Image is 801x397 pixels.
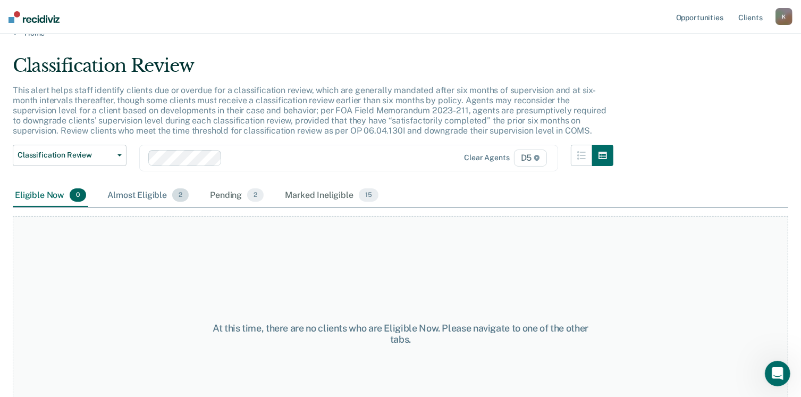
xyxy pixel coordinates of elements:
div: At this time, there are no clients who are Eligible Now. Please navigate to one of the other tabs. [207,322,594,345]
img: Recidiviz [9,11,60,23]
span: 15 [359,188,378,202]
div: Pending2 [208,184,266,208]
div: Almost Eligible2 [105,184,191,208]
div: Eligible Now0 [13,184,88,208]
button: K [775,8,792,25]
p: This alert helps staff identify clients due or overdue for a classification review, which are gen... [13,85,606,136]
div: Clear agents [464,153,509,162]
span: Classification Review [18,151,113,160]
span: 0 [70,188,86,202]
span: 2 [247,188,264,202]
button: Classification Review [13,145,127,166]
span: D5 [514,150,547,167]
iframe: Intercom live chat [765,361,790,386]
div: Classification Review [13,55,613,85]
span: 2 [172,188,189,202]
div: Marked Ineligible15 [283,184,380,208]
